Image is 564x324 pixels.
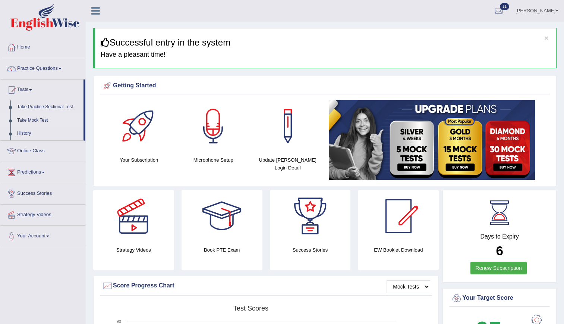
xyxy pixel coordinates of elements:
[101,51,551,59] h4: Have a pleasant time!
[14,100,84,114] a: Take Practice Sectional Test
[0,162,85,181] a: Predictions
[93,246,174,254] h4: Strategy Videos
[102,280,430,292] div: Score Progress Chart
[14,114,84,127] a: Take Mock Test
[470,262,527,274] a: Renew Subscription
[182,246,262,254] h4: Book PTE Exam
[102,80,548,91] div: Getting Started
[451,233,548,240] h4: Days to Expiry
[496,243,503,258] b: 6
[0,37,85,56] a: Home
[0,58,85,77] a: Practice Questions
[0,141,85,159] a: Online Class
[451,293,548,304] div: Your Target Score
[0,80,84,98] a: Tests
[544,34,549,42] button: ×
[101,38,551,47] h3: Successful entry in the system
[358,246,439,254] h4: EW Booklet Download
[500,3,509,10] span: 11
[254,156,321,172] h4: Update [PERSON_NAME] Login Detail
[14,127,84,140] a: History
[105,156,173,164] h4: Your Subscription
[117,319,121,324] text: 90
[0,183,85,202] a: Success Stories
[270,246,351,254] h4: Success Stories
[233,305,268,312] tspan: Test scores
[180,156,247,164] h4: Microphone Setup
[0,226,85,244] a: Your Account
[329,100,535,180] img: small5.jpg
[0,205,85,223] a: Strategy Videos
